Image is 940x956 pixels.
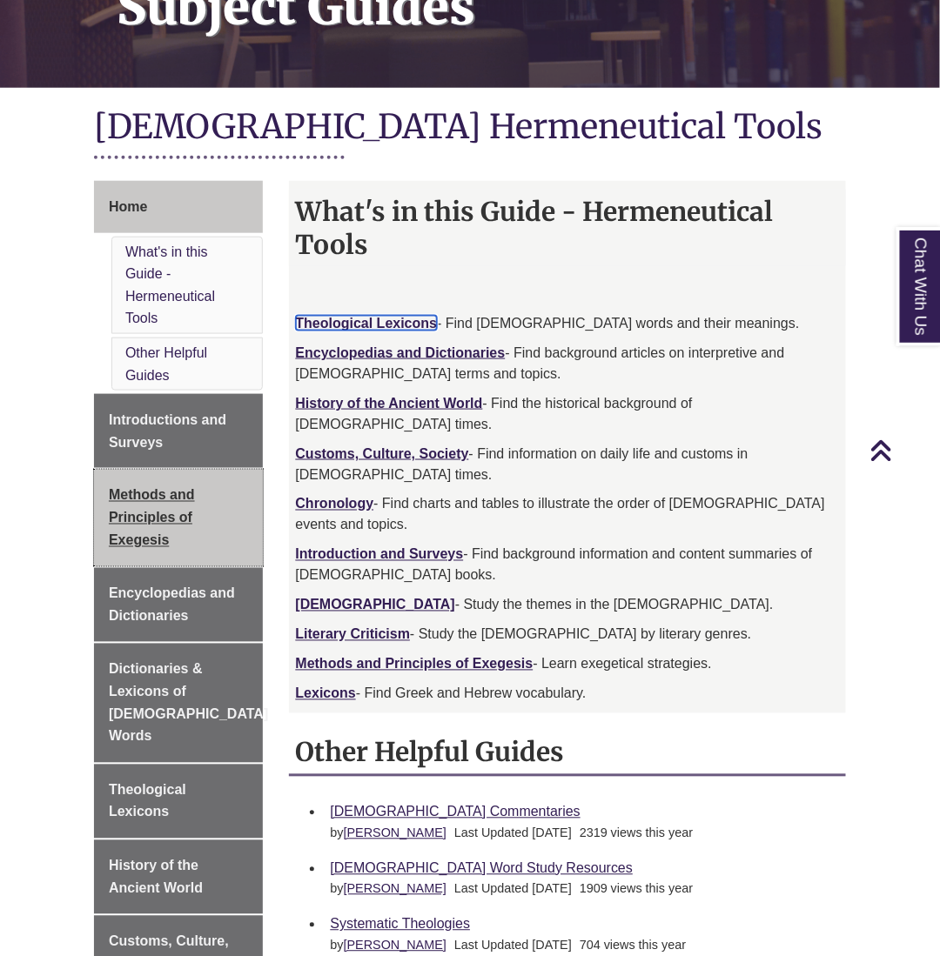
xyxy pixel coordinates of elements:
[109,859,203,896] span: History of the Ancient World
[344,882,446,896] a: [PERSON_NAME]
[296,686,356,701] a: Lexicons
[109,199,147,214] span: Home
[109,586,235,624] span: Encyclopedias and Dictionaries
[94,568,263,642] a: Encyclopedias and Dictionaries
[344,939,446,953] a: [PERSON_NAME]
[454,939,572,953] span: Last Updated [DATE]
[580,826,693,840] span: 2319 views this year
[580,882,693,896] span: 1909 views this year
[296,627,411,642] a: Literary Criticism
[94,840,263,914] a: History of the Ancient World
[331,882,451,896] span: by
[125,244,215,326] a: What's in this Guide - Hermeneutical Tools
[296,547,464,562] a: Introduction and Surveys
[94,105,846,151] h1: [DEMOGRAPHIC_DATA] Hermeneutical Tools
[109,662,268,744] span: Dictionaries & Lexicons of [DEMOGRAPHIC_DATA] Words
[296,545,840,586] p: - Find background information and content summaries of [DEMOGRAPHIC_DATA] books.
[296,316,438,331] a: Theological Lexicons
[296,595,840,616] p: - Study the themes in the [DEMOGRAPHIC_DATA].
[296,444,840,485] p: - Find information on daily life and customs in [DEMOGRAPHIC_DATA] times.
[296,657,534,672] a: Methods and Principles of Exegesis
[296,313,840,334] p: - Find [DEMOGRAPHIC_DATA] words and their meanings.
[94,470,263,566] a: Methods and Principles of Exegesis
[344,826,446,840] a: [PERSON_NAME]
[331,939,451,953] span: by
[94,181,263,233] a: Home
[296,494,840,536] p: - Find charts and tables to illustrate the order of [DEMOGRAPHIC_DATA] events and topics.
[289,190,847,266] h2: What's in this Guide - Hermeneutical Tools
[870,438,936,462] a: Back to Top
[454,882,572,896] span: Last Updated [DATE]
[94,644,263,762] a: Dictionaries & Lexicons of [DEMOGRAPHIC_DATA] Words
[331,826,451,840] span: by
[296,345,506,360] a: Encyclopedias and Dictionaries
[289,731,847,777] h2: Other Helpful Guides
[94,765,263,839] a: Theological Lexicons
[454,826,572,840] span: Last Updated [DATE]
[296,393,840,435] p: - Find the historical background of [DEMOGRAPHIC_DATA] times.
[296,684,840,705] p: - Find Greek and Hebrew vocabulary.
[331,861,634,876] a: [DEMOGRAPHIC_DATA] Word Study Resources
[109,412,226,450] span: Introductions and Surveys
[331,805,581,819] a: [DEMOGRAPHIC_DATA] Commentaries
[296,343,840,384] p: - Find background articles on interpretive and [DEMOGRAPHIC_DATA] terms and topics.
[125,345,207,383] a: Other Helpful Guides
[109,488,195,547] span: Methods and Principles of Exegesis
[296,598,455,612] a: [DEMOGRAPHIC_DATA]
[296,625,840,645] p: - Study the [DEMOGRAPHIC_DATA] by literary genres.
[296,446,469,461] a: Customs, Culture, Society
[296,497,374,511] a: Chronology
[580,939,686,953] span: 704 views this year
[296,396,483,411] a: History of the Ancient World
[109,783,186,820] span: Theological Lexicons
[296,654,840,675] p: - Learn exegetical strategies.
[94,394,263,468] a: Introductions and Surveys
[331,917,471,932] a: Systematic Theologies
